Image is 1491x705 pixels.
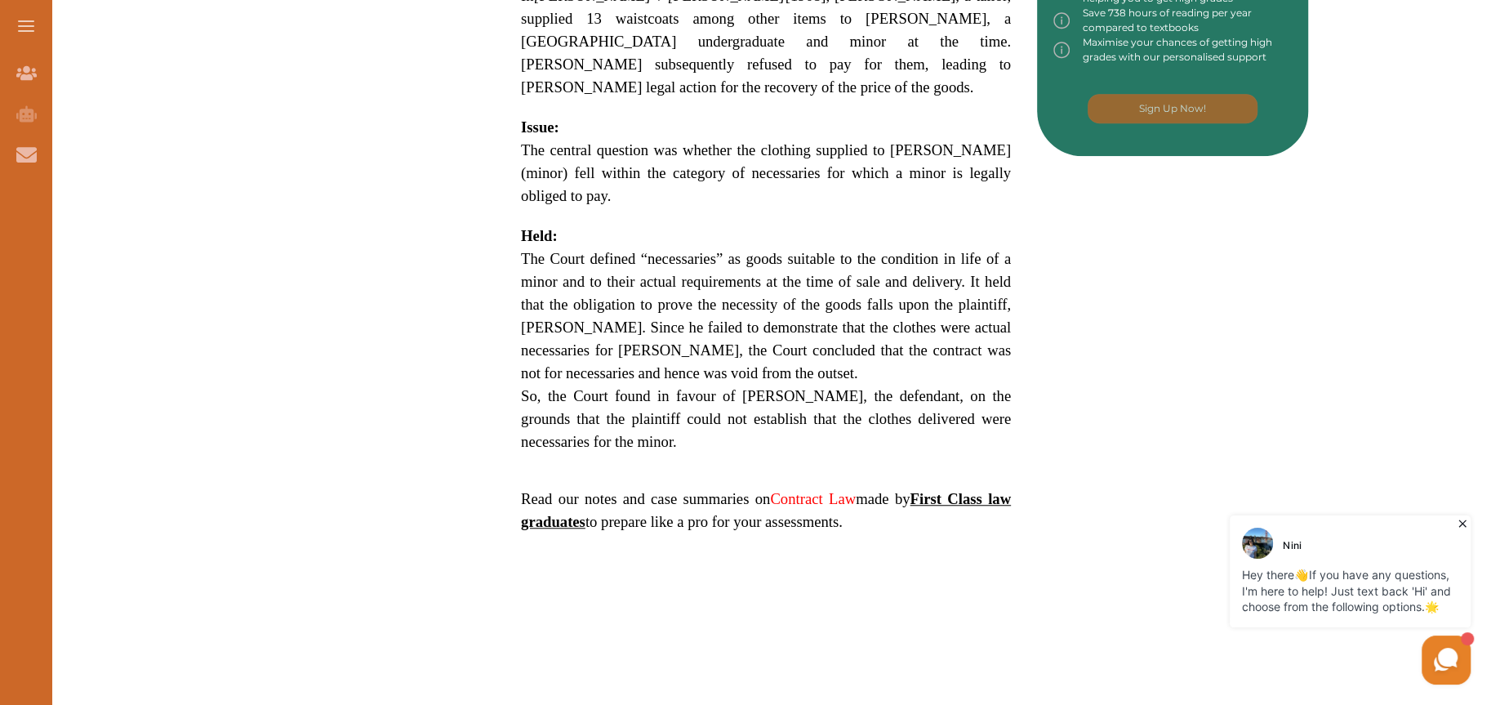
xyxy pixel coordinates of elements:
[521,250,1011,382] span: The Court defined “necessaries” as goods suitable to the condition in life of a minor and to thei...
[1053,6,1070,35] img: info-img
[1088,94,1257,123] button: [object Object]
[521,490,1011,530] span: Read our notes and case summaries on made by to prepare like a pro for your assessments.
[521,490,1011,530] strong: First Class law graduates
[521,227,558,244] strong: Held:
[521,387,1011,450] span: So, the Court found in favour of [PERSON_NAME], the defendant, on the grounds that the plaintiff ...
[1053,6,1292,35] div: Save 738 hours of reading per year compared to textbooks
[521,141,1011,204] span: The central question was whether the clothing supplied to [PERSON_NAME] (minor) fell within the c...
[1053,35,1292,65] div: Maximise your chances of getting high grades with our personalised support
[1139,101,1206,116] p: Sign Up Now!
[521,118,559,136] strong: Issue:
[1053,35,1070,65] img: info-img
[1057,221,1367,261] iframe: Reviews Badge Ribbon Widget
[770,490,856,507] a: Contract Law
[1099,511,1475,689] iframe: HelpCrunch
